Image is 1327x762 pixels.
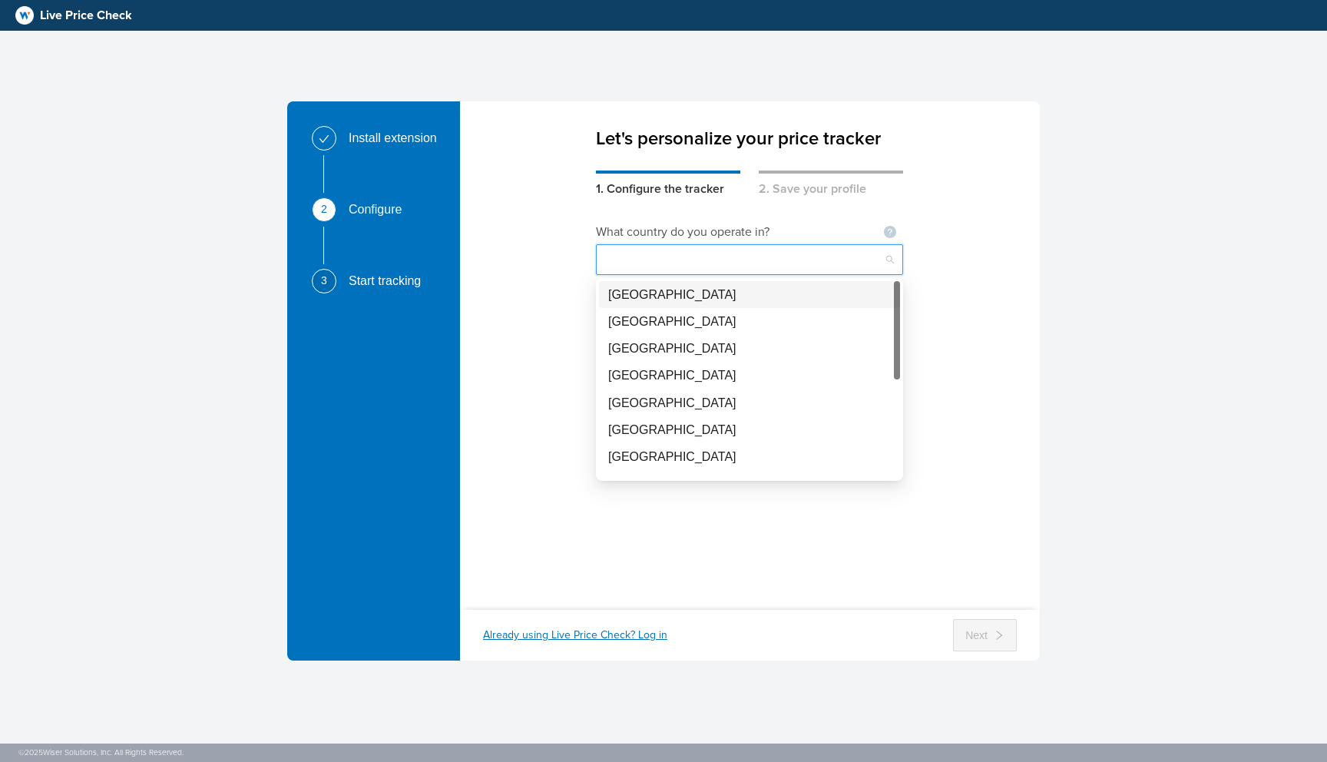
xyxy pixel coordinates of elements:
span: 2 [321,204,327,214]
div: Let's personalize your price tracker [596,101,903,152]
div: Italy [599,389,900,416]
div: Mexico [599,416,900,443]
div: Spain [599,470,900,497]
div: Canada [599,308,900,335]
div: [GEOGRAPHIC_DATA] [608,285,891,304]
div: [GEOGRAPHIC_DATA] [608,447,891,466]
div: Peru [599,443,900,470]
img: logo [15,6,34,25]
div: [GEOGRAPHIC_DATA] [608,312,891,331]
div: What country do you operate in? [596,223,788,241]
span: 3 [321,275,327,286]
div: [GEOGRAPHIC_DATA] [608,366,891,385]
div: Germany [599,362,900,389]
div: Already using Live Price Check? Log in [483,628,667,643]
div: Install extension [349,126,449,151]
div: 2. Save your profile [759,171,903,198]
div: [GEOGRAPHIC_DATA] [608,339,891,358]
div: Argentina [599,281,900,308]
span: check [319,134,329,144]
div: [GEOGRAPHIC_DATA] [608,474,891,493]
div: France [599,335,900,362]
div: Start tracking [349,269,433,293]
div: Configure [349,197,414,222]
div: [GEOGRAPHIC_DATA] [608,393,891,412]
span: Live Price Check [40,6,132,25]
div: [GEOGRAPHIC_DATA] [608,420,891,439]
div: 1. Configure the tracker [596,171,740,198]
span: question-circle [884,226,896,238]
